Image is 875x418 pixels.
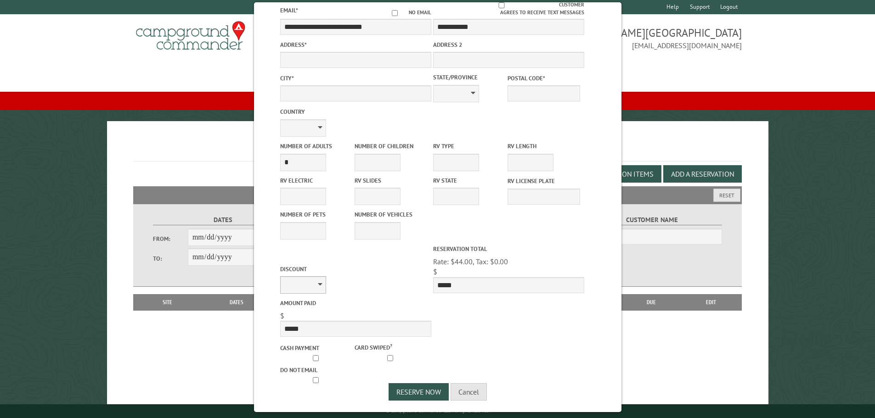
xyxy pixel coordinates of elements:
[355,342,427,352] label: Card swiped
[433,176,506,185] label: RV State
[663,165,742,183] button: Add a Reservation
[280,210,353,219] label: Number of Pets
[355,142,427,150] label: Number of Children
[508,177,580,185] label: RV License Plate
[582,165,661,183] button: Edit Add-on Items
[386,408,490,414] small: © Campground Commander LLC. All rights reserved.
[153,215,293,225] label: Dates
[280,366,353,374] label: Do not email
[622,294,680,311] th: Due
[389,383,449,401] button: Reserve Now
[508,142,580,150] label: RV Length
[280,6,298,14] label: Email
[433,73,506,82] label: State/Province
[280,176,353,185] label: RV Electric
[444,2,559,8] input: Customer agrees to receive text messages
[138,294,198,311] th: Site
[381,9,431,17] label: No email
[280,344,353,352] label: Cash payment
[280,107,431,116] label: Country
[133,18,248,54] img: Campground Commander
[280,40,431,49] label: Address
[355,176,427,185] label: RV Slides
[133,136,742,161] h1: Reservations
[280,74,431,83] label: City
[280,299,431,307] label: Amount paid
[433,142,506,150] label: RV Type
[390,342,392,349] a: ?
[355,210,427,219] label: Number of Vehicles
[713,189,740,202] button: Reset
[133,186,742,204] h2: Filters
[381,10,409,16] input: No email
[433,267,437,276] span: $
[280,265,431,273] label: Discount
[680,294,742,311] th: Edit
[433,1,584,17] label: Customer agrees to receive text messages
[451,383,487,401] button: Cancel
[153,234,188,243] label: From:
[153,254,188,263] label: To:
[280,311,284,320] span: $
[508,74,580,83] label: Postal Code
[582,215,722,225] label: Customer Name
[433,257,508,266] span: Rate: $44.00, Tax: $0.00
[433,245,584,253] label: Reservation Total
[433,40,584,49] label: Address 2
[198,294,276,311] th: Dates
[280,142,353,150] label: Number of Adults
